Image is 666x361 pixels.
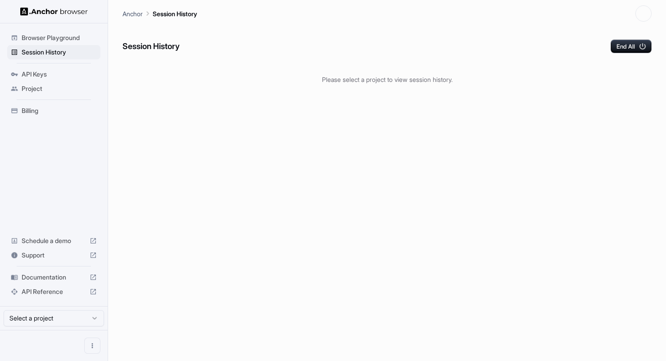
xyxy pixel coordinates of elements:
[22,273,86,282] span: Documentation
[122,9,143,18] p: Anchor
[22,287,86,296] span: API Reference
[22,48,97,57] span: Session History
[122,75,652,84] p: Please select a project to view session history.
[7,234,100,248] div: Schedule a demo
[84,338,100,354] button: Open menu
[7,45,100,59] div: Session History
[20,7,88,16] img: Anchor Logo
[22,236,86,245] span: Schedule a demo
[7,248,100,262] div: Support
[7,31,100,45] div: Browser Playground
[122,9,197,18] nav: breadcrumb
[22,70,97,79] span: API Keys
[22,33,97,42] span: Browser Playground
[7,270,100,284] div: Documentation
[7,104,100,118] div: Billing
[7,67,100,81] div: API Keys
[122,40,180,53] h6: Session History
[22,106,97,115] span: Billing
[611,40,652,53] button: End All
[153,9,197,18] p: Session History
[7,81,100,96] div: Project
[22,251,86,260] span: Support
[22,84,97,93] span: Project
[7,284,100,299] div: API Reference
